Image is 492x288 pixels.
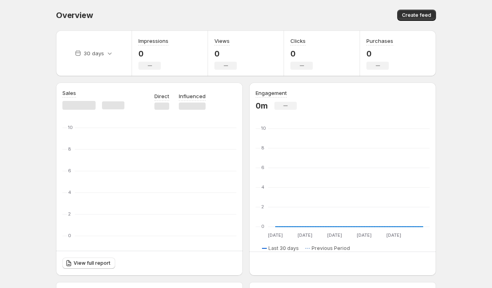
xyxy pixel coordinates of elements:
h3: Purchases [366,37,393,45]
text: 8 [261,145,264,151]
text: [DATE] [357,232,372,238]
p: 0 [214,49,237,58]
h3: Engagement [256,89,287,97]
h3: Views [214,37,230,45]
text: 10 [261,125,266,131]
text: 4 [68,189,71,195]
text: 4 [261,184,264,190]
p: Direct [154,92,169,100]
text: 0 [68,233,71,238]
p: 0 [366,49,393,58]
span: Previous Period [312,245,350,252]
text: [DATE] [298,232,312,238]
span: View full report [74,260,110,266]
text: 2 [261,204,264,209]
text: 2 [68,211,71,217]
span: Overview [56,10,93,20]
h3: Clicks [290,37,306,45]
p: Influenced [179,92,206,100]
text: 0 [261,224,264,229]
h3: Impressions [138,37,168,45]
p: 0m [256,101,268,111]
text: 6 [68,168,71,173]
text: [DATE] [268,232,283,238]
p: 0 [290,49,313,58]
a: View full report [62,258,115,269]
text: 8 [68,146,71,152]
button: Create feed [397,10,436,21]
h3: Sales [62,89,76,97]
text: [DATE] [327,232,342,238]
p: 0 [138,49,168,58]
text: 6 [261,165,264,170]
text: 10 [68,125,73,130]
p: 30 days [84,49,104,57]
span: Create feed [402,12,431,18]
span: Last 30 days [268,245,299,252]
text: [DATE] [386,232,401,238]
